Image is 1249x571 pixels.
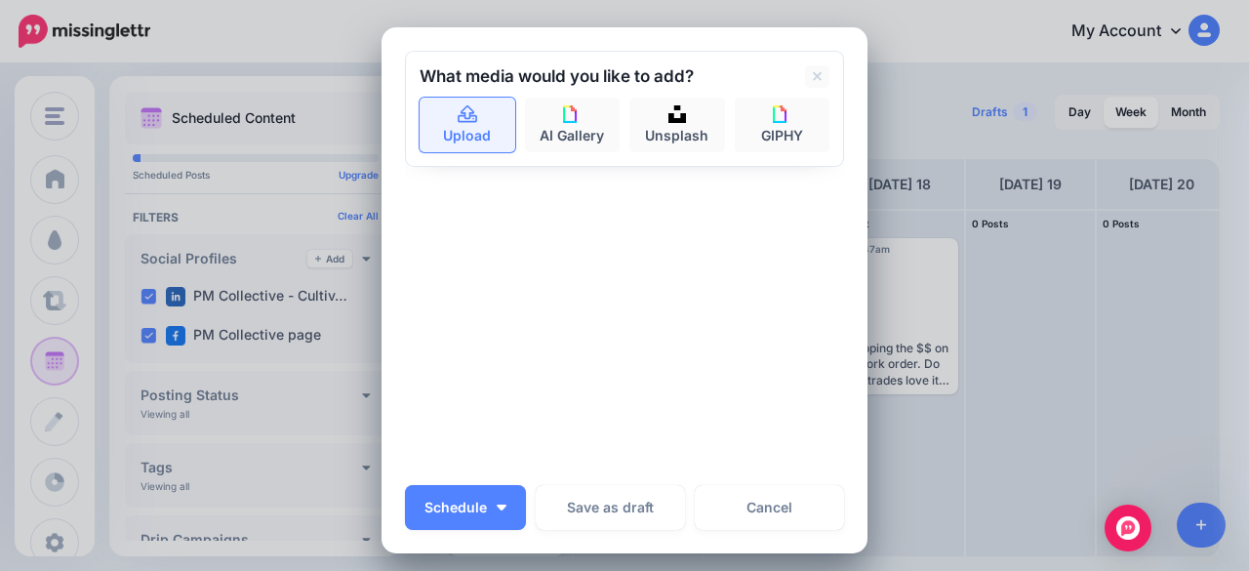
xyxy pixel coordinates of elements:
[668,105,686,123] img: icon-unsplash-square.png
[695,485,844,530] a: Cancel
[420,68,694,85] h2: What media would you like to add?
[405,485,526,530] button: Schedule
[536,485,685,530] button: Save as draft
[773,105,790,123] img: icon-giphy-square.png
[420,98,515,152] a: Upload
[424,501,487,514] span: Schedule
[525,98,621,152] a: AI Gallery
[563,105,581,123] img: icon-giphy-square.png
[629,98,725,152] a: Unsplash
[1105,505,1151,551] div: Open Intercom Messenger
[735,98,830,152] a: GIPHY
[497,505,506,510] img: arrow-down-white.png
